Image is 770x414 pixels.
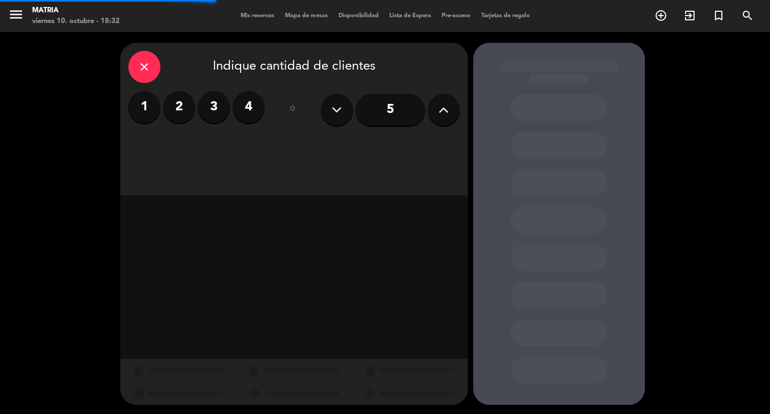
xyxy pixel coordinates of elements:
label: 1 [128,91,160,123]
i: close [138,61,151,73]
button: menu [8,6,24,26]
span: Mapa de mesas [280,13,333,19]
i: exit_to_app [683,9,696,22]
div: Indique cantidad de clientes [128,51,460,83]
i: turned_in_not [712,9,725,22]
i: menu [8,6,24,22]
i: search [741,9,754,22]
div: viernes 10. octubre - 18:32 [32,16,120,27]
label: 2 [163,91,195,123]
label: 3 [198,91,230,123]
span: Mis reservas [235,13,280,19]
span: Tarjetas de regalo [476,13,535,19]
span: Disponibilidad [333,13,384,19]
i: add_circle_outline [654,9,667,22]
div: ó [275,91,310,129]
span: Lista de Espera [384,13,436,19]
span: Pre-acceso [436,13,476,19]
div: MATRIA [32,5,120,16]
label: 4 [233,91,265,123]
